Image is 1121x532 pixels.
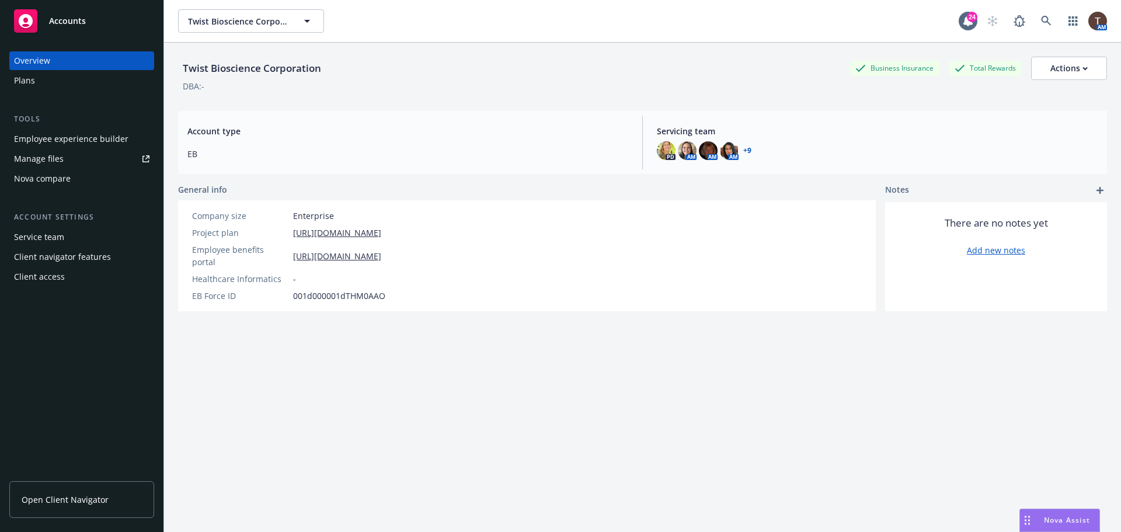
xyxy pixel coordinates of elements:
div: Overview [14,51,50,70]
div: Client navigator features [14,248,111,266]
span: There are no notes yet [945,216,1048,230]
a: Report a Bug [1008,9,1031,33]
img: photo [699,141,718,160]
a: Nova compare [9,169,154,188]
button: Nova Assist [1019,509,1100,532]
button: Actions [1031,57,1107,80]
a: Plans [9,71,154,90]
a: Service team [9,228,154,246]
div: Healthcare Informatics [192,273,288,285]
span: 001d000001dTHM0AAO [293,290,385,302]
div: Plans [14,71,35,90]
button: Twist Bioscience Corporation [178,9,324,33]
div: Employee experience builder [14,130,128,148]
a: Overview [9,51,154,70]
a: Start snowing [981,9,1004,33]
div: Twist Bioscience Corporation [178,61,326,76]
a: Employee experience builder [9,130,154,148]
span: Account type [187,125,628,137]
div: Employee benefits portal [192,244,288,268]
div: Service team [14,228,64,246]
a: Manage files [9,149,154,168]
div: Business Insurance [850,61,939,75]
span: Accounts [49,16,86,26]
span: Notes [885,183,909,197]
span: Servicing team [657,125,1098,137]
span: Enterprise [293,210,334,222]
img: photo [1088,12,1107,30]
span: Nova Assist [1044,515,1090,525]
a: Client navigator features [9,248,154,266]
div: Tools [9,113,154,125]
a: Accounts [9,5,154,37]
img: photo [657,141,676,160]
div: Total Rewards [949,61,1022,75]
a: Search [1035,9,1058,33]
a: Switch app [1061,9,1085,33]
img: photo [720,141,739,160]
div: Project plan [192,227,288,239]
a: Add new notes [967,244,1025,256]
a: [URL][DOMAIN_NAME] [293,250,381,262]
a: add [1093,183,1107,197]
span: Twist Bioscience Corporation [188,15,289,27]
span: EB [187,148,628,160]
span: General info [178,183,227,196]
div: 24 [967,12,977,22]
div: Actions [1050,57,1088,79]
div: Account settings [9,211,154,223]
div: EB Force ID [192,290,288,302]
a: Client access [9,267,154,286]
a: +9 [743,147,751,154]
span: - [293,273,296,285]
span: Open Client Navigator [22,493,109,506]
a: [URL][DOMAIN_NAME] [293,227,381,239]
div: Nova compare [14,169,71,188]
div: Manage files [14,149,64,168]
div: Client access [14,267,65,286]
img: photo [678,141,697,160]
div: Company size [192,210,288,222]
div: Drag to move [1020,509,1035,531]
div: DBA: - [183,80,204,92]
